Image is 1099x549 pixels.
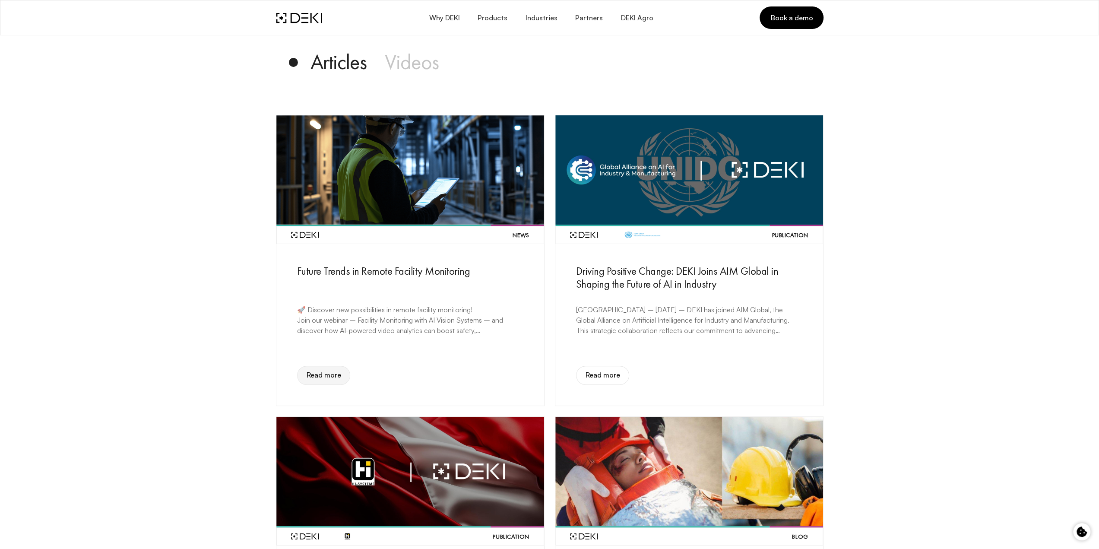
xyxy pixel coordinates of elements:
button: Industries [516,8,566,28]
img: DEKI Logo [291,533,319,539]
button: Products [469,8,516,28]
button: Why DEKI [420,8,468,28]
div: Videos [385,50,439,75]
a: Read more [576,366,629,385]
span: DEKI Agro [620,14,653,22]
img: DEKI Logo [291,232,319,238]
img: image_0.jpg [555,417,823,526]
button: Cookie control [1073,523,1090,540]
h5: Blog [792,533,808,540]
img: DEKI Logo [624,232,662,238]
img: Frame%202.jpg [555,115,823,225]
p: [GEOGRAPHIC_DATA] – [DATE] – DEKI has joined AIM Global, the Global Alliance on Artificial Intell... [576,305,802,336]
h5: News [513,232,529,239]
span: Partners [575,14,603,22]
h5: Publication [493,533,529,540]
span: Book a demo [770,13,813,22]
img: news%20%281%29.png [276,115,544,225]
a: Videos [377,53,446,72]
span: Why DEKI [428,14,459,22]
img: Frame%203%20%281%29.jpg [276,417,544,526]
span: Products [477,14,507,22]
h2: Future Trends in Remote Facility Monitoring [297,265,470,291]
div: Articles [310,50,367,75]
a: Read more [297,366,350,385]
span: Read more [585,371,620,379]
img: DEKI Logo [276,13,322,23]
img: DEKI Logo [345,533,350,539]
span: Read more [306,371,341,379]
span: Industries [525,14,557,22]
a: Book a demo [760,6,823,29]
img: DEKI Logo [570,533,598,539]
a: Partners [566,8,611,28]
a: DEKI Agro [611,8,662,28]
p: 🚀 Discover new possibilities in remote facility monitoring! Join our webinar – Facility Monitorin... [297,305,523,336]
h5: Publication [772,232,808,239]
h2: Driving Positive Change: DEKI Joins AIM Global in Shaping the Future of AI in Industry [576,265,802,291]
img: DEKI Logo [570,232,598,238]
